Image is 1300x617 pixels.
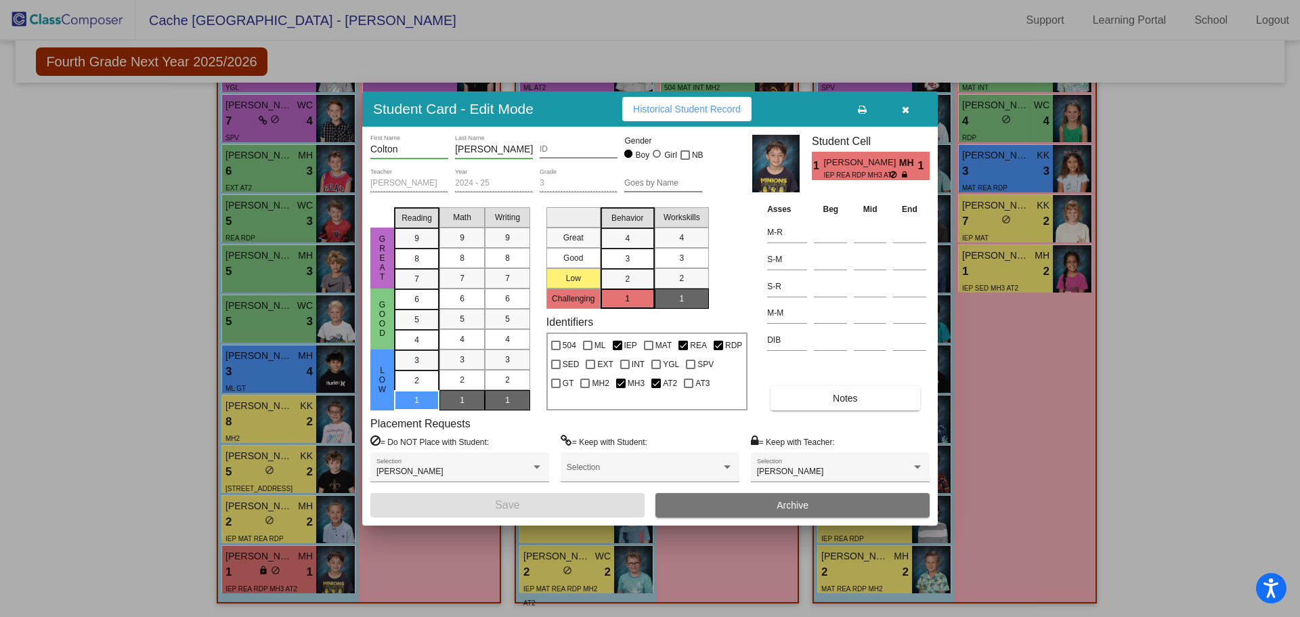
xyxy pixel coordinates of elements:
input: grade [540,179,617,188]
h3: Student Card - Edit Mode [373,100,534,117]
span: 6 [414,293,419,305]
span: SED [563,356,580,373]
span: ML [594,337,606,354]
button: Historical Student Record [622,97,752,121]
label: Placement Requests [370,417,471,430]
th: End [890,202,930,217]
span: IEP [624,337,637,354]
span: Writing [495,211,520,224]
span: MH [899,156,918,170]
span: 5 [460,313,464,325]
span: 4 [460,333,464,345]
span: 6 [505,293,510,305]
input: goes by name [624,179,702,188]
span: MAT [655,337,672,354]
span: MH3 [628,375,645,391]
span: Behavior [611,212,643,224]
input: year [455,179,533,188]
span: 4 [414,334,419,346]
span: Save [495,499,519,511]
input: assessment [767,276,807,297]
span: Historical Student Record [633,104,741,114]
span: 3 [460,354,464,366]
span: [PERSON_NAME] [376,467,443,476]
input: assessment [767,249,807,270]
span: INT [632,356,645,373]
input: teacher [370,179,448,188]
span: 9 [505,232,510,244]
label: = Do NOT Place with Student: [370,435,489,448]
span: Math [453,211,471,224]
label: Identifiers [546,316,593,328]
span: 5 [505,313,510,325]
th: Mid [850,202,890,217]
span: 504 [563,337,576,354]
span: 7 [460,272,464,284]
span: 3 [679,252,684,264]
span: 2 [625,273,630,285]
span: 1 [918,158,930,174]
span: 3 [625,253,630,265]
span: 1 [505,394,510,406]
span: 8 [414,253,419,265]
span: YGL [663,356,679,373]
span: 9 [460,232,464,244]
span: SPV [697,356,714,373]
span: AT3 [695,375,710,391]
div: Boy [635,149,650,161]
h3: Student Cell [812,135,930,148]
span: 7 [414,273,419,285]
input: assessment [767,303,807,323]
th: Beg [810,202,850,217]
span: 8 [460,252,464,264]
label: = Keep with Teacher: [751,435,835,448]
span: Great [376,234,389,282]
span: Archive [777,500,808,511]
span: 6 [460,293,464,305]
span: RDP [725,337,742,354]
input: assessment [767,330,807,350]
span: 3 [414,354,419,366]
span: 2 [679,272,684,284]
input: assessment [767,222,807,242]
span: 7 [505,272,510,284]
span: 2 [414,375,419,387]
div: Girl [664,149,677,161]
span: 1 [460,394,464,406]
mat-label: Gender [624,135,702,147]
span: 1 [625,293,630,305]
span: [PERSON_NAME] [757,467,824,476]
span: GT [563,375,574,391]
span: Good [376,300,389,338]
span: 9 [414,232,419,244]
span: 4 [679,232,684,244]
span: 5 [414,314,419,326]
span: [PERSON_NAME] [823,156,898,170]
span: Notes [833,393,858,404]
span: 1 [679,293,684,305]
span: 4 [505,333,510,345]
span: 2 [505,374,510,386]
span: 8 [505,252,510,264]
span: MH2 [592,375,609,391]
span: 4 [625,232,630,244]
span: 2 [460,374,464,386]
button: Save [370,493,645,517]
button: Notes [771,386,919,410]
span: Reading [402,212,432,224]
th: Asses [764,202,810,217]
span: EXT [597,356,613,373]
span: REA [690,337,707,354]
span: Low [376,366,389,394]
label: = Keep with Student: [561,435,647,448]
span: Workskills [664,211,700,224]
span: 3 [505,354,510,366]
span: IEP REA RDP MH3 AT2 [823,170,889,180]
span: 1 [812,158,823,174]
span: 1 [414,394,419,406]
span: AT2 [663,375,677,391]
button: Archive [655,493,930,517]
span: NB [692,147,703,163]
